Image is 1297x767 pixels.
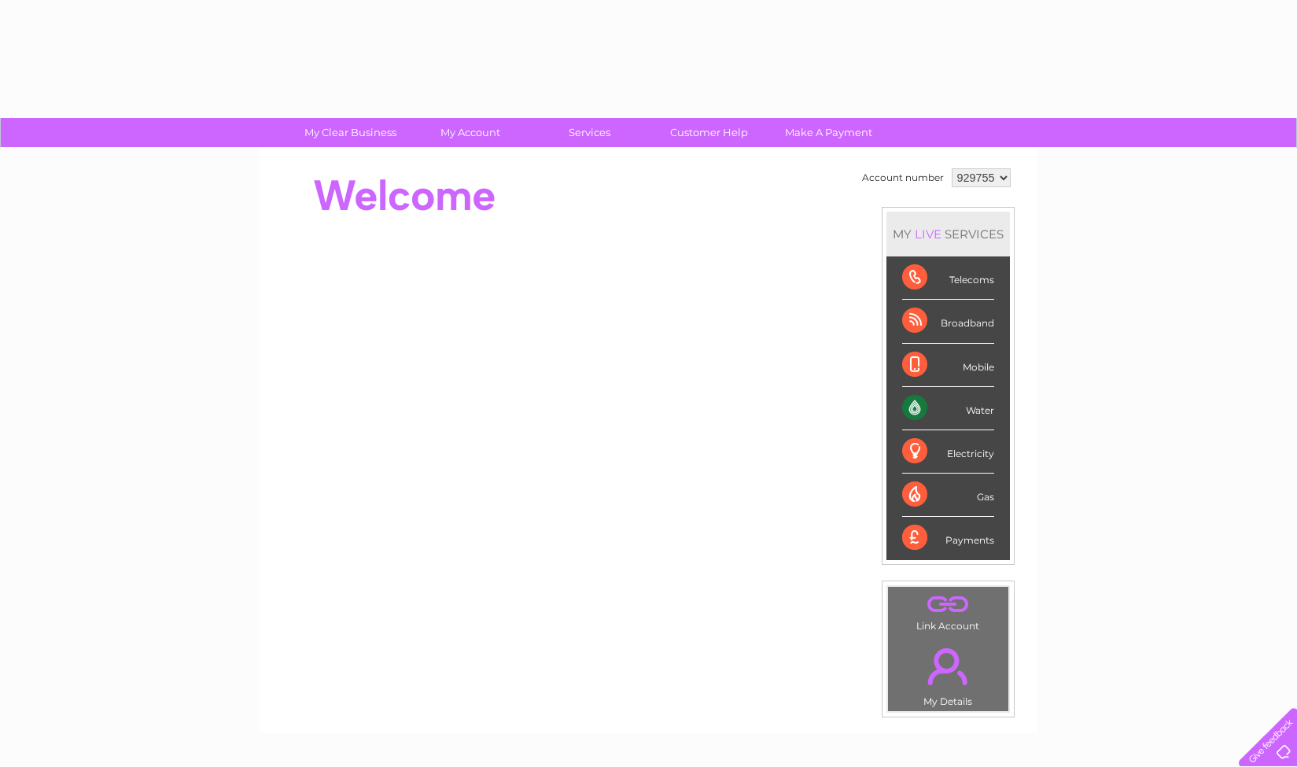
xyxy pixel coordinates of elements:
div: MY SERVICES [886,212,1010,256]
div: LIVE [912,227,945,242]
td: Link Account [887,586,1009,636]
a: Customer Help [644,118,774,147]
div: Telecoms [902,256,994,300]
div: Gas [902,474,994,517]
a: My Account [405,118,535,147]
a: . [892,591,1004,618]
td: Account number [858,164,948,191]
div: Mobile [902,344,994,387]
div: Water [902,387,994,430]
div: Payments [902,517,994,559]
a: My Clear Business [286,118,415,147]
a: Make A Payment [764,118,894,147]
a: . [892,639,1004,694]
div: Broadband [902,300,994,343]
div: Electricity [902,430,994,474]
a: Services [525,118,654,147]
td: My Details [887,635,1009,712]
